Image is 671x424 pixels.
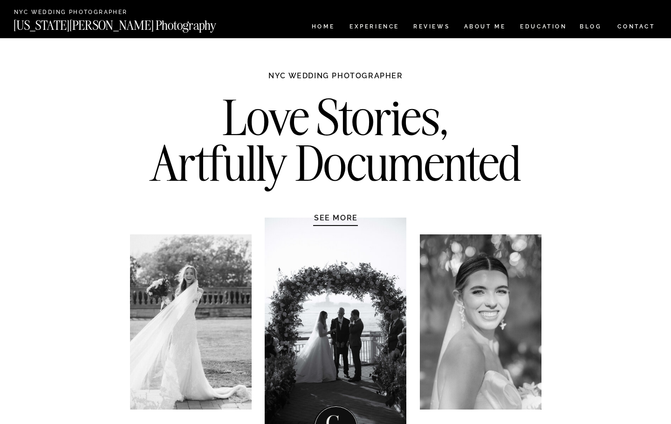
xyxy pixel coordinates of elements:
[292,213,380,222] a: SEE MORE
[14,9,154,16] a: NYC Wedding Photographer
[413,24,448,32] a: REVIEWS
[519,24,568,32] a: EDUCATION
[617,21,656,32] a: CONTACT
[248,71,423,89] h1: NYC WEDDING PHOTOGRAPHER
[464,24,506,32] a: ABOUT ME
[310,24,336,32] a: HOME
[14,19,247,27] a: [US_STATE][PERSON_NAME] Photography
[580,24,602,32] a: BLOG
[140,95,531,192] h2: Love Stories, Artfully Documented
[349,24,398,32] a: Experience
